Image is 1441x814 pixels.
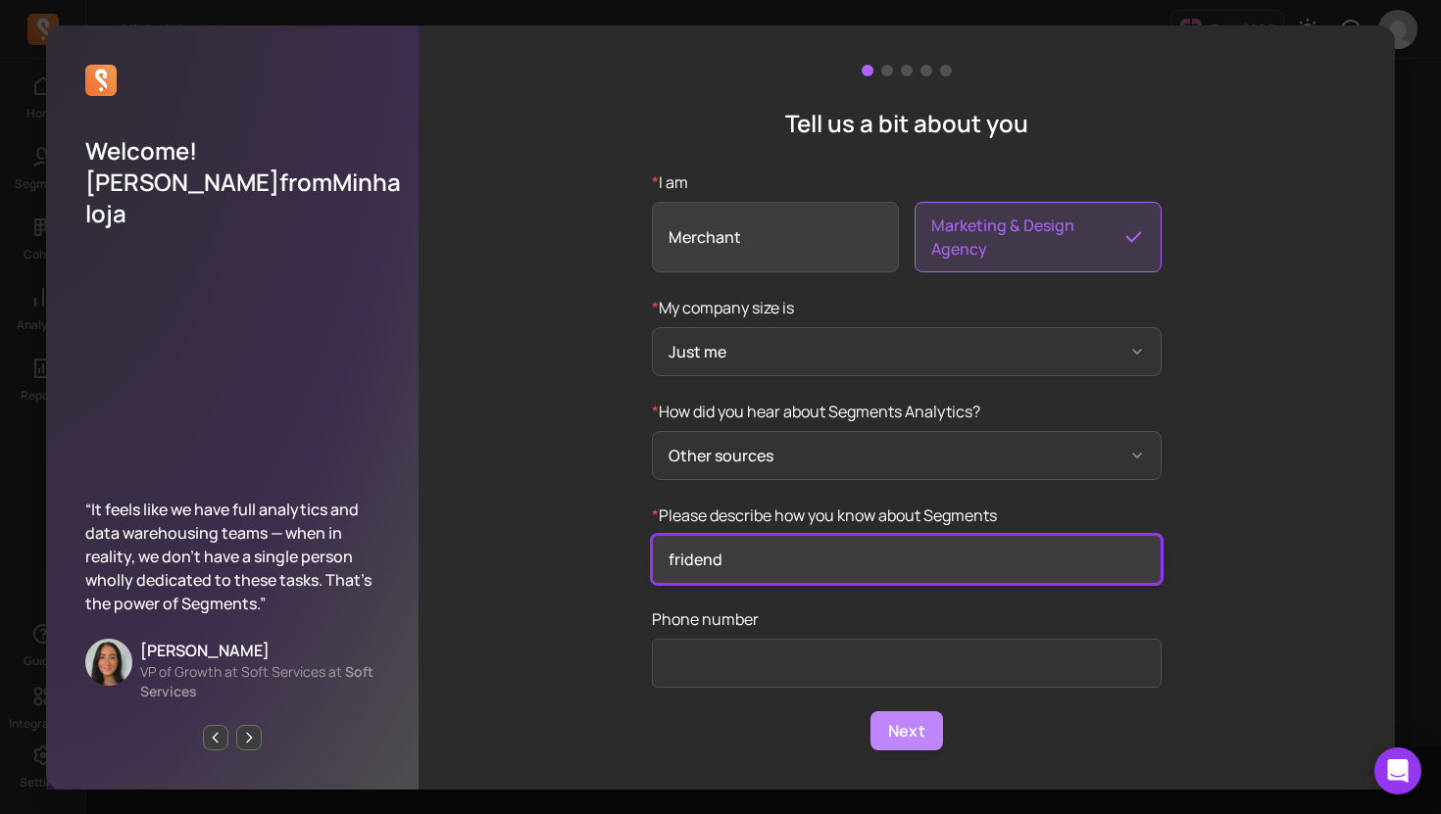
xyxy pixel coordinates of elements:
[652,296,1162,319] p: My company size is
[85,498,379,615] p: “It feels like we have full analytics and data warehousing teams — when in reality, we don’t have...
[652,503,1162,527] p: Please describe how you know about Segments
[652,639,1162,688] input: phone
[915,202,1162,272] span: Marketing & Design Agency
[140,662,379,701] p: VP of Growth at Soft Services at
[652,535,1162,584] input: other_source
[85,167,379,229] p: [PERSON_NAME] from Minha loja
[870,711,943,750] button: Next
[652,400,1162,423] p: How did you hear about Segments Analytics?
[85,135,379,167] p: Welcome!
[140,639,379,662] p: [PERSON_NAME]
[140,662,373,700] span: Soft Services
[203,725,228,750] button: Previous page
[652,202,899,272] span: Merchant
[652,327,1162,376] button: *My company size is
[785,108,1028,139] p: Tell us a bit about you
[652,607,1162,631] p: Phone number
[85,639,132,686] img: Stephanie DiSturco
[236,725,262,750] button: Next page
[652,170,1162,194] p: I am
[652,431,1162,480] button: *How did you hear about Segments Analytics?
[1374,747,1421,794] div: Open Intercom Messenger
